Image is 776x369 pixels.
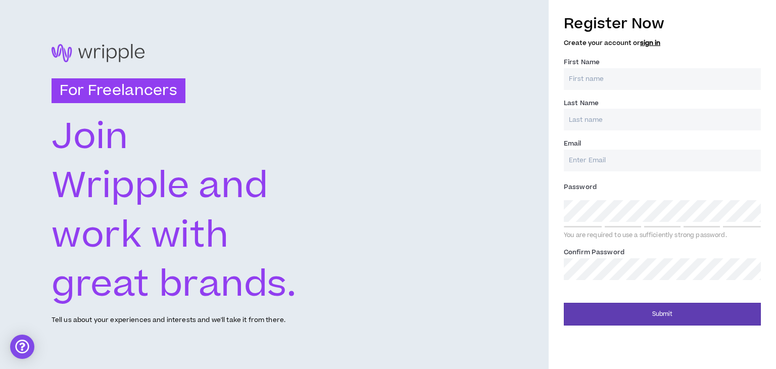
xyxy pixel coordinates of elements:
[564,109,761,130] input: Last name
[564,232,761,240] div: You are required to use a sufficiently strong password.
[52,78,185,104] h3: For Freelancers
[564,182,597,192] span: Password
[564,68,761,90] input: First name
[564,303,761,326] button: Submit
[640,38,660,48] a: sign in
[564,150,761,171] input: Enter Email
[52,112,128,163] text: Join
[52,210,229,261] text: work with
[564,54,600,70] label: First Name
[564,244,624,260] label: Confirm Password
[564,135,581,152] label: Email
[564,13,761,34] h3: Register Now
[564,95,599,111] label: Last Name
[52,161,268,212] text: Wripple and
[564,39,761,47] h5: Create your account or
[10,335,34,359] div: Open Intercom Messenger
[52,315,285,325] p: Tell us about your experiences and interests and we'll take it from there.
[52,259,297,310] text: great brands.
